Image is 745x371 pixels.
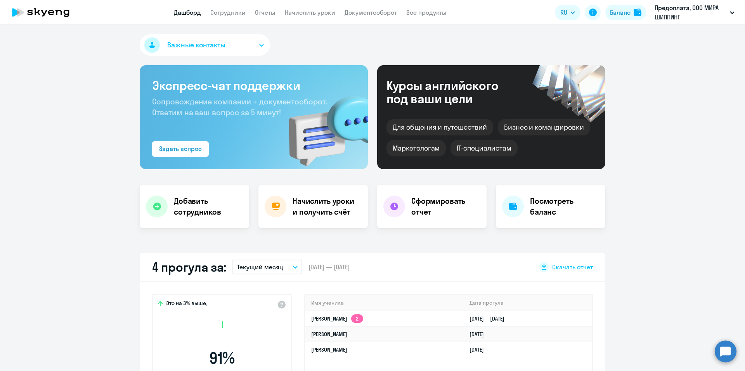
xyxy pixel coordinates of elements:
[177,349,267,368] span: 91 %
[174,9,201,16] a: Дашборд
[463,295,592,311] th: Дата прогула
[386,140,446,156] div: Маркетологам
[411,196,480,217] h4: Сформировать отчет
[552,263,593,271] span: Скачать отчет
[634,9,641,16] img: balance
[351,314,363,323] app-skyeng-badge: 2
[470,346,490,353] a: [DATE]
[651,3,738,22] button: Предоплата, ООО МИРА ШИППИНГ
[152,97,327,117] span: Сопровождение компании + документооборот. Ответим на ваш вопрос за 5 минут!
[555,5,580,20] button: RU
[610,8,631,17] div: Баланс
[530,196,599,217] h4: Посмотреть баланс
[305,295,463,311] th: Имя ученика
[560,8,567,17] span: RU
[152,259,226,275] h2: 4 прогула за:
[470,315,511,322] a: [DATE][DATE]
[498,119,590,135] div: Бизнес и командировки
[345,9,397,16] a: Документооборот
[166,300,207,309] span: Это на 3% выше,
[237,262,283,272] p: Текущий месяц
[174,196,243,217] h4: Добавить сотрудников
[450,140,517,156] div: IT-специалистам
[605,5,646,20] button: Балансbalance
[470,331,490,338] a: [DATE]
[140,34,270,56] button: Важные контакты
[285,9,335,16] a: Начислить уроки
[167,40,225,50] span: Важные контакты
[386,119,493,135] div: Для общения и путешествий
[311,346,347,353] a: [PERSON_NAME]
[308,263,350,271] span: [DATE] — [DATE]
[210,9,246,16] a: Сотрудники
[293,196,360,217] h4: Начислить уроки и получить счёт
[159,144,202,153] div: Задать вопрос
[277,82,368,169] img: bg-img
[152,141,209,157] button: Задать вопрос
[311,331,347,338] a: [PERSON_NAME]
[255,9,275,16] a: Отчеты
[232,260,302,274] button: Текущий месяц
[311,315,363,322] a: [PERSON_NAME]2
[152,78,355,93] h3: Экспресс-чат поддержки
[406,9,447,16] a: Все продукты
[386,79,519,105] div: Курсы английского под ваши цели
[655,3,727,22] p: Предоплата, ООО МИРА ШИППИНГ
